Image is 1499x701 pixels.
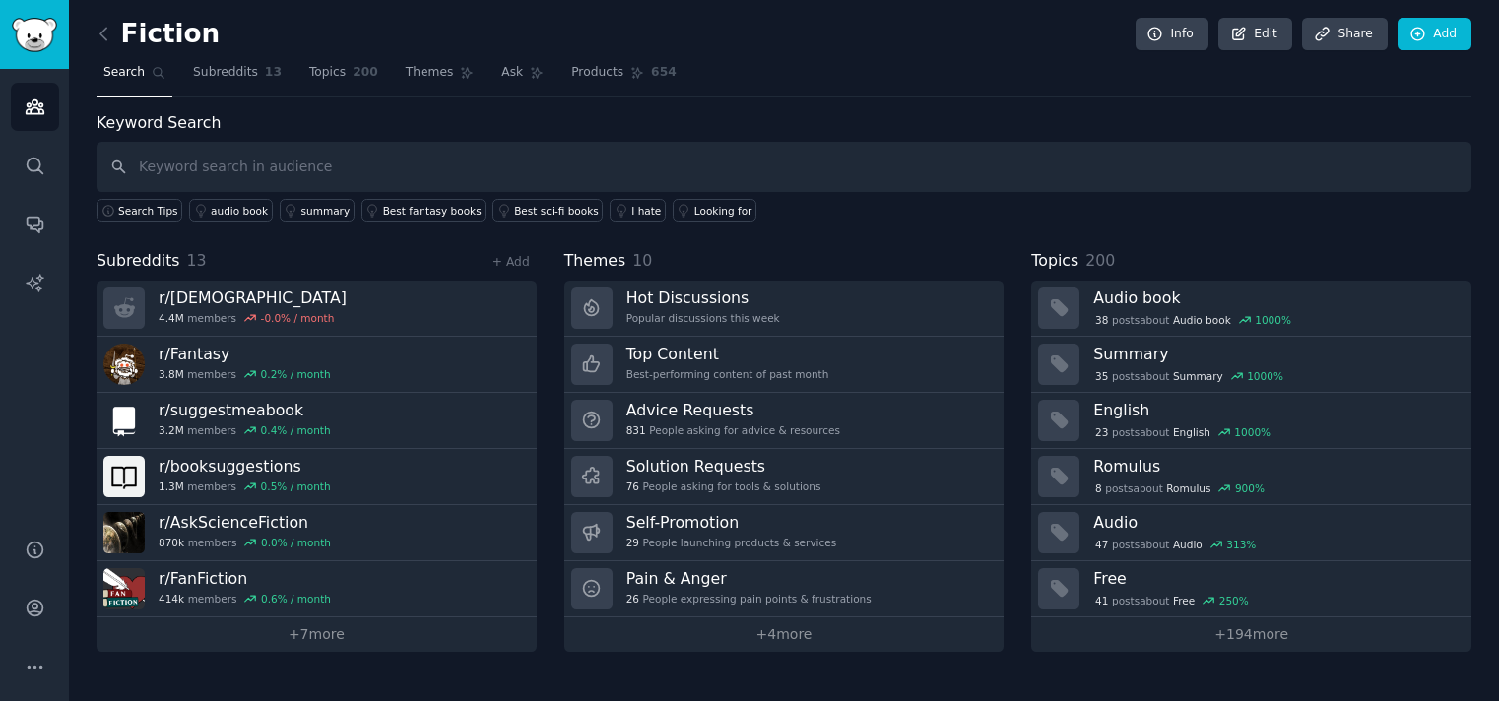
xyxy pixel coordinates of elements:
div: post s about [1093,423,1271,441]
div: Popular discussions this week [626,311,780,325]
img: GummySearch logo [12,18,57,52]
div: Looking for [694,204,752,218]
span: 870k [159,536,184,549]
span: 26 [626,592,639,605]
div: 0.2 % / month [261,367,331,381]
div: audio book [211,204,268,218]
span: Summary [1173,369,1223,383]
a: Looking for [673,199,756,222]
h3: Solution Requests [626,456,821,477]
a: Top ContentBest-performing content of past month [564,337,1005,393]
div: Best-performing content of past month [626,367,829,381]
span: 29 [626,536,639,549]
a: r/booksuggestions1.3Mmembers0.5% / month [97,449,537,505]
div: post s about [1093,536,1258,553]
span: 13 [265,64,282,82]
span: 414k [159,592,184,605]
div: 313 % [1226,538,1256,551]
div: I hate [631,204,661,218]
img: AskScienceFiction [103,512,145,553]
a: +7more [97,617,537,652]
h3: Free [1093,568,1458,589]
span: 10 [632,251,652,270]
a: Subreddits13 [186,57,289,97]
span: 13 [187,251,207,270]
a: r/suggestmeabook3.2Mmembers0.4% / month [97,393,537,449]
h3: English [1093,400,1458,420]
h3: r/ FanFiction [159,568,331,589]
a: Hot DiscussionsPopular discussions this week [564,281,1005,337]
div: 0.6 % / month [261,592,331,605]
a: Audio book38postsaboutAudio book1000% [1031,281,1471,337]
div: post s about [1093,311,1292,329]
span: Topics [309,64,346,82]
a: Ask [494,57,551,97]
a: Romulus8postsaboutRomulus900% [1031,449,1471,505]
div: 1000 % [1234,425,1271,439]
a: Best fantasy books [361,199,487,222]
span: 200 [353,64,378,82]
div: 250 % [1219,594,1249,607]
img: Fantasy [103,344,145,385]
a: +4more [564,617,1005,652]
span: 76 [626,479,639,493]
a: Search [97,57,172,97]
h3: r/ suggestmeabook [159,400,331,420]
a: r/[DEMOGRAPHIC_DATA]4.4Mmembers-0.0% / month [97,281,537,337]
a: Edit [1218,18,1292,51]
h3: Audio book [1093,287,1458,308]
div: People launching products & services [626,536,837,549]
span: English [1173,425,1210,439]
span: 831 [626,423,646,437]
span: 38 [1095,313,1108,327]
img: suggestmeabook [103,400,145,441]
h3: Advice Requests [626,400,840,420]
h3: r/ AskScienceFiction [159,512,331,533]
h2: Fiction [97,19,220,50]
a: +194more [1031,617,1471,652]
input: Keyword search in audience [97,142,1471,192]
a: Info [1136,18,1208,51]
span: Audio book [1173,313,1231,327]
h3: Pain & Anger [626,568,872,589]
a: r/AskScienceFiction870kmembers0.0% / month [97,505,537,561]
div: Best sci-fi books [514,204,599,218]
span: Subreddits [97,249,180,274]
a: summary [280,199,355,222]
div: members [159,311,347,325]
h3: Self-Promotion [626,512,837,533]
div: 1000 % [1255,313,1291,327]
button: Search Tips [97,199,182,222]
a: I hate [610,199,666,222]
span: 1.3M [159,479,184,493]
span: Audio [1173,538,1203,551]
span: Themes [564,249,626,274]
a: r/Fantasy3.8Mmembers0.2% / month [97,337,537,393]
a: audio book [189,199,273,222]
span: Romulus [1166,481,1210,495]
div: 0.4 % / month [261,423,331,437]
span: Themes [406,64,454,82]
div: members [159,423,331,437]
span: Subreddits [193,64,258,82]
div: 0.0 % / month [261,536,331,549]
div: 0.5 % / month [261,479,331,493]
a: Audio47postsaboutAudio313% [1031,505,1471,561]
div: post s about [1093,367,1284,385]
h3: r/ booksuggestions [159,456,331,477]
label: Keyword Search [97,113,221,132]
a: Products654 [564,57,683,97]
div: People asking for tools & solutions [626,479,821,493]
span: Search [103,64,145,82]
a: Themes [399,57,482,97]
a: Free41postsaboutFree250% [1031,561,1471,617]
a: Best sci-fi books [492,199,603,222]
img: FanFiction [103,568,145,609]
h3: Audio [1093,512,1458,533]
span: 4.4M [159,311,184,325]
a: + Add [492,255,530,269]
div: members [159,592,331,605]
span: Ask [501,64,523,82]
span: 35 [1095,369,1108,383]
a: Self-Promotion29People launching products & services [564,505,1005,561]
